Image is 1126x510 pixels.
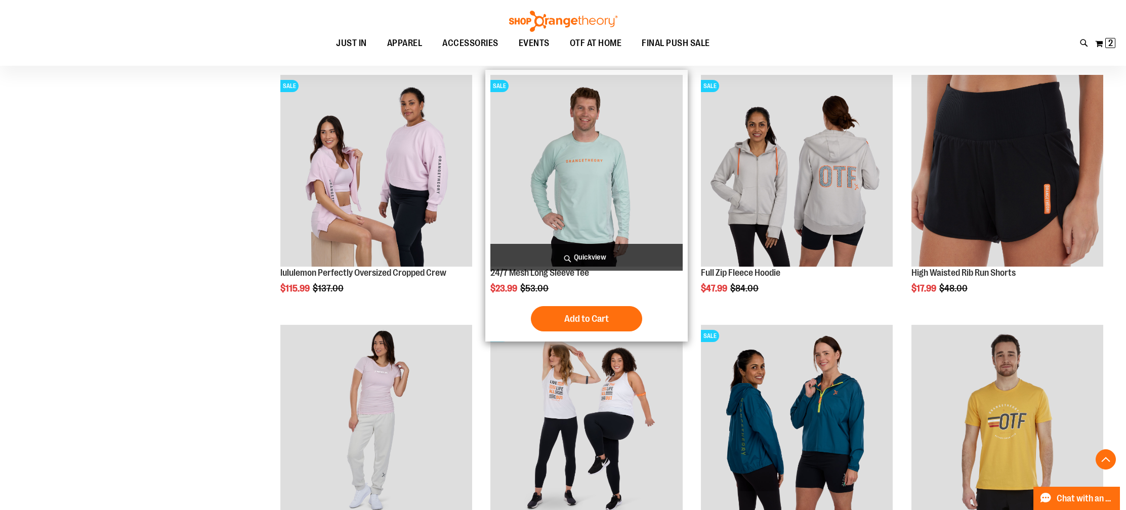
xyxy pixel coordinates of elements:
[1108,38,1113,48] span: 2
[442,32,498,55] span: ACCESSORIES
[490,80,509,92] span: SALE
[519,32,550,55] span: EVENTS
[377,32,433,55] a: APPAREL
[1096,449,1116,470] button: Back To Top
[280,75,472,267] img: lululemon Perfectly Oversized Cropped Crew
[701,268,780,278] a: Full Zip Fleece Hoodie
[701,75,893,267] img: Main Image of 1457091
[564,313,609,324] span: Add to Cart
[701,330,719,342] span: SALE
[911,75,1103,268] a: High Waisted Rib Run Shorts
[701,80,719,92] span: SALE
[1057,494,1114,503] span: Chat with an Expert
[570,32,622,55] span: OTF AT HOME
[275,70,477,319] div: product
[531,306,642,331] button: Add to Cart
[911,283,938,293] span: $17.99
[730,283,760,293] span: $84.00
[280,283,311,293] span: $115.99
[485,70,687,342] div: product
[911,75,1103,267] img: High Waisted Rib Run Shorts
[509,32,560,55] a: EVENTS
[1033,487,1120,510] button: Chat with an Expert
[387,32,423,55] span: APPAREL
[490,75,682,268] a: Main Image of 1457095SALE
[490,283,519,293] span: $23.99
[280,268,446,278] a: lululemon Perfectly Oversized Cropped Crew
[701,283,729,293] span: $47.99
[326,32,377,55] a: JUST IN
[642,32,710,55] span: FINAL PUSH SALE
[701,75,893,268] a: Main Image of 1457091SALE
[490,244,682,271] a: Quickview
[432,32,509,55] a: ACCESSORIES
[280,75,472,268] a: lululemon Perfectly Oversized Cropped CrewSALE
[490,75,682,267] img: Main Image of 1457095
[520,283,550,293] span: $53.00
[560,32,632,55] a: OTF AT HOME
[911,268,1016,278] a: High Waisted Rib Run Shorts
[336,32,367,55] span: JUST IN
[939,283,969,293] span: $48.00
[632,32,720,55] a: FINAL PUSH SALE
[280,80,299,92] span: SALE
[490,268,589,278] a: 24/7 Mesh Long Sleeve Tee
[696,70,898,319] div: product
[508,11,619,32] img: Shop Orangetheory
[906,70,1108,319] div: product
[313,283,345,293] span: $137.00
